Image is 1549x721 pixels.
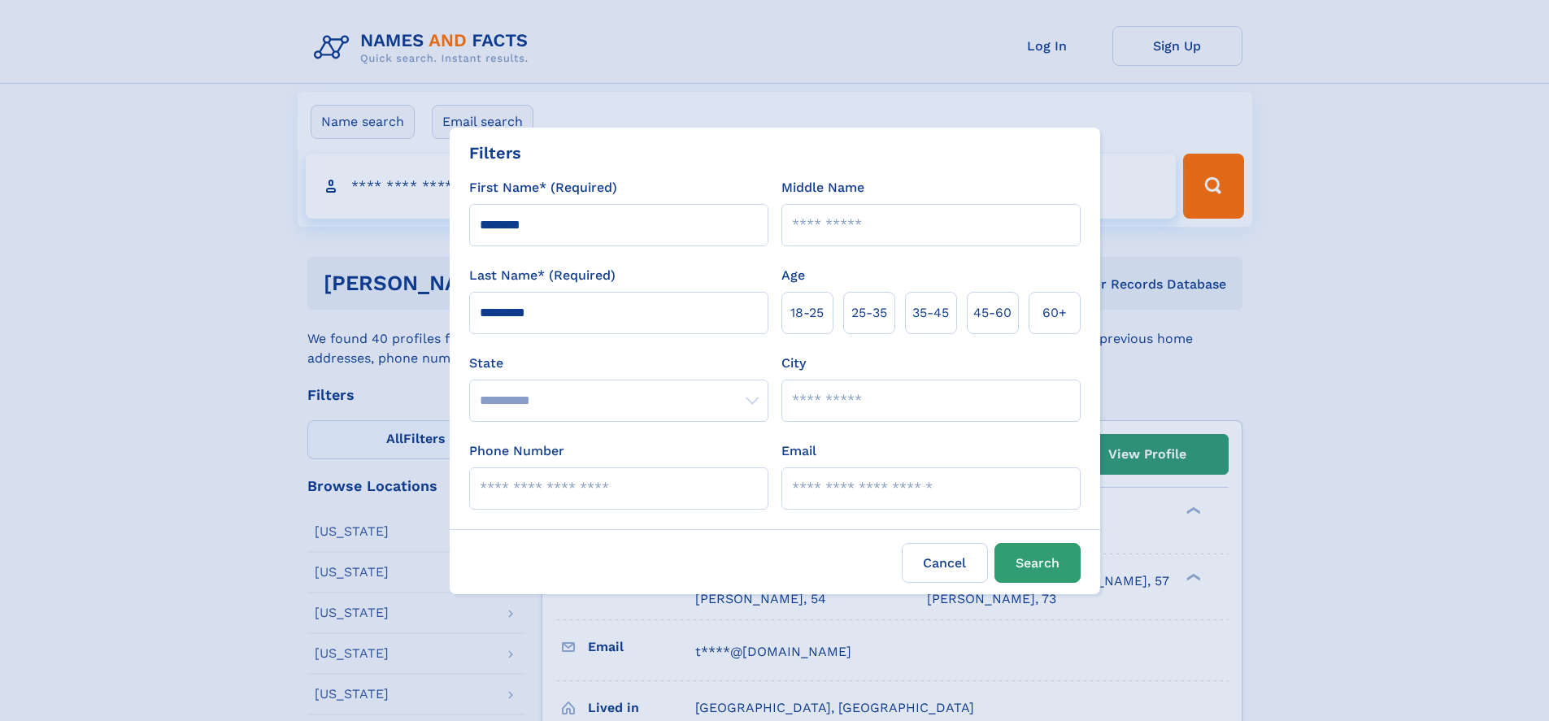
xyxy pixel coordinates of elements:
span: 35‑45 [912,303,949,323]
span: 25‑35 [851,303,887,323]
label: First Name* (Required) [469,178,617,198]
label: Phone Number [469,441,564,461]
label: State [469,354,768,373]
label: Last Name* (Required) [469,266,616,285]
label: Cancel [902,543,988,583]
span: 45‑60 [973,303,1012,323]
span: 18‑25 [790,303,824,323]
label: City [781,354,806,373]
label: Middle Name [781,178,864,198]
label: Age [781,266,805,285]
button: Search [994,543,1081,583]
div: Filters [469,141,521,165]
label: Email [781,441,816,461]
span: 60+ [1042,303,1067,323]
